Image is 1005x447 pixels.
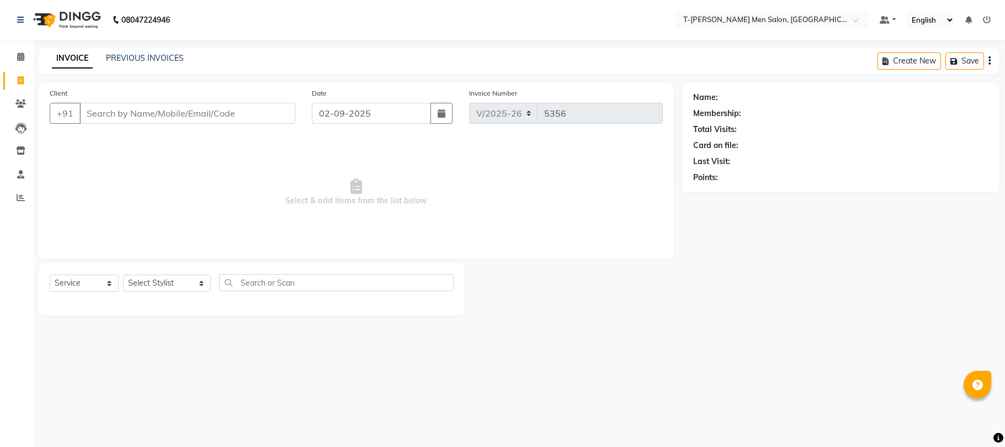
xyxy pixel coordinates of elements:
[52,49,93,69] a: INVOICE
[693,156,730,167] div: Last Visit:
[693,124,737,135] div: Total Visits:
[693,172,718,183] div: Points:
[312,88,327,98] label: Date
[28,4,104,35] img: logo
[878,52,941,70] button: Create New
[50,137,663,248] span: Select & add items from the list below
[106,53,184,63] a: PREVIOUS INVOICES
[693,140,738,151] div: Card on file:
[693,108,741,119] div: Membership:
[50,88,67,98] label: Client
[469,88,517,98] label: Invoice Number
[945,52,984,70] button: Save
[121,4,170,35] b: 08047224946
[50,103,81,124] button: +91
[79,103,295,124] input: Search by Name/Mobile/Email/Code
[219,274,454,291] input: Search or Scan
[959,403,994,436] iframe: chat widget
[693,92,718,103] div: Name:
